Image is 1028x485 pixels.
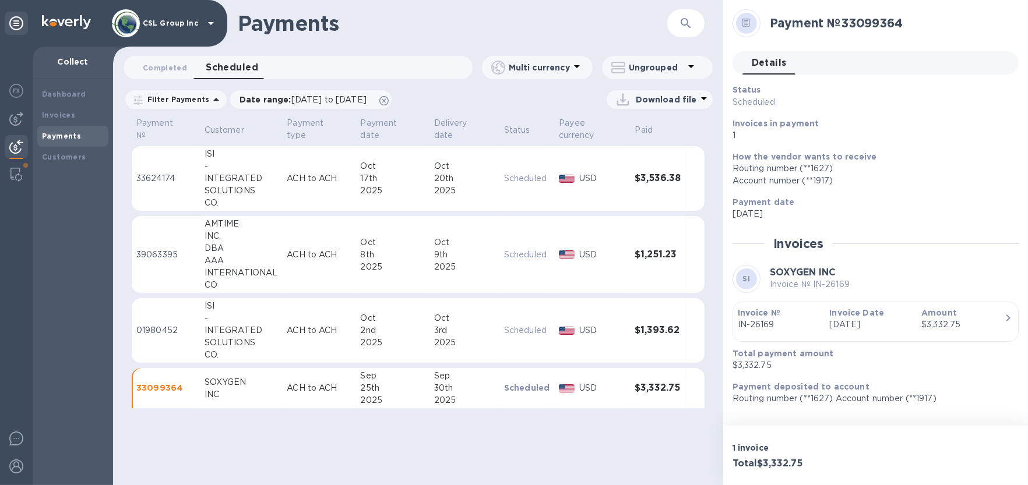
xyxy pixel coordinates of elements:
span: Details [752,55,787,71]
b: Status [733,85,761,94]
p: IN-26169 [738,318,821,331]
div: INTERNATIONAL [205,267,278,279]
b: How the vendor wants to receive [733,152,877,161]
b: Invoice № [738,308,780,317]
div: Date range:[DATE] to [DATE] [230,90,392,109]
img: USD [559,384,575,392]
div: Sep [434,370,495,382]
p: ACH to ACH [287,172,351,185]
div: Oct [434,160,495,172]
h2: Invoices [773,236,824,251]
div: INTEGRATED [205,172,278,185]
p: Multi currency [509,62,570,73]
p: Status [504,124,530,136]
p: ACH to ACH [287,382,351,394]
div: 2025 [434,185,495,197]
span: Delivery date [434,117,495,141]
img: USD [559,250,575,259]
h3: $1,251.23 [635,249,681,260]
b: Payments [42,132,81,140]
p: Routing number (**1627) Account number (**1917) [733,392,1009,405]
div: 30th [434,382,495,394]
div: 2025 [434,261,495,273]
p: Download file [636,94,697,105]
div: SOLUTIONS [205,185,278,197]
p: Filter Payments [143,94,209,104]
p: Collect [42,56,104,68]
h3: Total $3,332.75 [733,458,871,469]
span: [DATE] to [DATE] [291,95,367,104]
p: Scheduled [504,382,550,394]
span: Status [504,124,545,136]
span: Payment № [136,117,195,141]
div: INTEGRATED [205,324,278,337]
p: Scheduled [504,324,550,337]
div: Oct [434,236,495,249]
div: 2025 [361,185,425,197]
p: $3,332.75 [733,359,1009,371]
div: Unpin categories [5,12,28,35]
div: 17th [361,172,425,185]
div: Oct [434,312,495,324]
b: SOXYGEN INC [770,267,836,278]
h1: Payments [238,11,667,36]
p: Invoice № IN-26169 [770,278,850,291]
h3: $3,536.38 [635,173,681,184]
div: AMTIME [205,218,278,230]
span: Payee currency [559,117,625,141]
p: USD [579,249,626,261]
div: - [205,160,278,172]
div: $3,332.75 [921,318,1004,331]
div: Oct [361,312,425,324]
div: CO. [205,197,278,209]
p: USD [579,172,626,185]
button: Invoice №IN-26169Invoice Date[DATE]Amount$3,332.75 [733,302,1019,342]
div: 8th [361,249,425,261]
div: - [205,312,278,324]
img: USD [559,327,575,335]
b: Payment deposited to account [733,382,869,391]
p: Paid [635,124,653,136]
span: Payment type [287,117,351,141]
span: Customer [205,124,259,136]
b: Invoices in payment [733,119,819,128]
img: USD [559,175,575,183]
p: Payment № [136,117,180,141]
b: Amount [921,308,957,317]
p: Payee currency [559,117,610,141]
p: USD [579,382,626,394]
div: SOXYGEN [205,376,278,388]
div: 20th [434,172,495,185]
div: Oct [361,236,425,249]
p: 1 [733,129,1009,141]
p: USD [579,324,626,337]
span: Completed [143,62,187,74]
div: 2025 [434,337,495,349]
span: Paid [635,124,668,136]
b: Dashboard [42,90,86,98]
div: Oct [361,160,425,172]
p: ACH to ACH [287,249,351,261]
p: Customer [205,124,244,136]
h2: Payment № 33099364 [770,16,1009,30]
b: Invoice Date [829,308,884,317]
div: 2025 [434,394,495,406]
p: Scheduled [733,96,917,108]
b: Payment date [733,197,795,207]
div: INC. [205,230,278,242]
div: 25th [361,382,425,394]
div: 2025 [361,337,425,349]
p: 39063395 [136,249,195,261]
b: Invoices [42,111,75,119]
div: 9th [434,249,495,261]
img: Logo [42,15,91,29]
span: Payment date [361,117,425,141]
div: 3rd [434,324,495,337]
div: Sep [361,370,425,382]
p: Payment type [287,117,336,141]
div: Account number (**1917) [733,175,1009,187]
b: SI [742,274,750,283]
div: INC [205,388,278,401]
p: Date range : [240,94,372,105]
p: 33624174 [136,172,195,185]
